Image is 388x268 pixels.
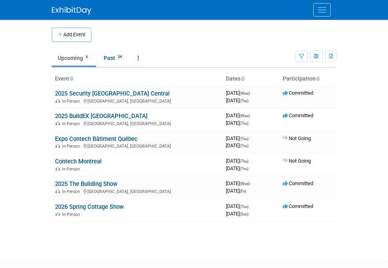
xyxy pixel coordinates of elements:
button: Add Event [52,28,91,42]
img: In-Person Event [55,144,60,148]
span: In-Person [62,121,82,126]
span: - [250,203,251,209]
th: Event [52,72,223,86]
span: In-Person [62,99,82,104]
a: Expo Contech Bâtiment Québec [55,135,138,142]
span: Committed [283,90,313,96]
span: [DATE] [226,112,252,118]
span: (Thu) [240,144,248,148]
a: 2025 BuildEX [GEOGRAPHIC_DATA] [55,112,148,120]
a: Upcoming6 [52,51,96,66]
span: In-Person [62,212,82,217]
span: Committed [283,180,313,186]
span: - [251,112,252,118]
span: In-Person [62,167,82,172]
span: [DATE] [226,203,251,209]
span: - [250,158,251,164]
div: [GEOGRAPHIC_DATA], [GEOGRAPHIC_DATA] [55,97,220,104]
span: Not Going [283,135,311,141]
div: [GEOGRAPHIC_DATA], [GEOGRAPHIC_DATA] [55,142,220,149]
img: In-Person Event [55,189,60,193]
span: - [250,135,251,141]
span: (Thu) [240,167,248,171]
a: Sort by Start Date [240,75,244,82]
span: Committed [283,112,313,118]
span: (Wed) [240,114,250,118]
span: In-Person [62,189,82,194]
a: Contech Montreal [55,158,102,165]
a: 2026 Spring Cottage Show [55,203,124,210]
span: [DATE] [226,90,252,96]
span: [DATE] [226,135,251,141]
span: [DATE] [226,120,248,126]
div: [GEOGRAPHIC_DATA], [GEOGRAPHIC_DATA] [55,120,220,126]
span: - [251,180,252,186]
span: (Sun) [240,212,248,216]
span: (Thu) [240,204,248,209]
img: In-Person Event [55,167,60,171]
button: Menu [313,3,331,17]
a: 2025 The Building Show [55,180,117,187]
div: [GEOGRAPHIC_DATA], [GEOGRAPHIC_DATA] [55,188,220,194]
img: In-Person Event [55,99,60,103]
span: Not Going [283,158,311,164]
span: (Thu) [240,121,248,126]
a: Sort by Participation Type [316,75,320,82]
span: [DATE] [226,211,248,217]
a: Past54 [98,51,130,66]
img: In-Person Event [55,212,60,216]
span: [DATE] [226,180,252,186]
span: [DATE] [226,188,246,194]
span: In-Person [62,144,82,149]
span: (Thu) [240,99,248,103]
span: (Fri) [240,189,246,193]
span: (Wed) [240,182,250,186]
span: (Thu) [240,137,248,141]
span: - [251,90,252,96]
th: Dates [223,72,280,86]
span: (Wed) [240,91,250,96]
span: [DATE] [226,165,248,171]
a: Sort by Event Name [69,75,73,82]
img: In-Person Event [55,121,60,125]
span: 6 [83,54,90,60]
span: [DATE] [226,97,248,103]
a: 2025 Security [GEOGRAPHIC_DATA] Central [55,90,170,97]
span: [DATE] [226,158,251,164]
th: Participation [280,72,337,86]
img: ExhibitDay [52,7,91,15]
span: [DATE] [226,142,248,148]
span: Committed [283,203,313,209]
span: (Thu) [240,159,248,163]
span: 54 [115,54,124,60]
